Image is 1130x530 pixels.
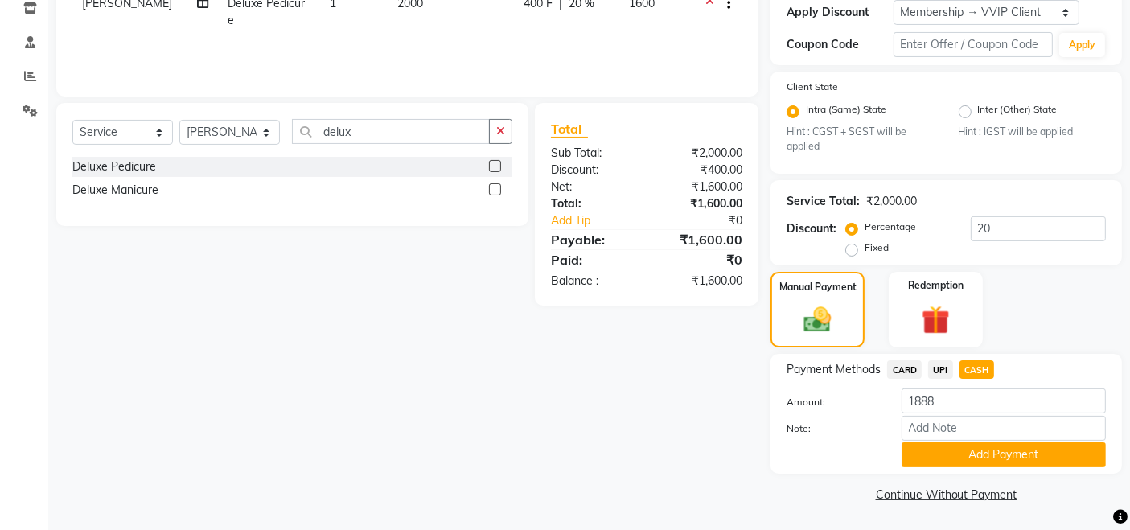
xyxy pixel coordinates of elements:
[72,182,158,199] div: Deluxe Manicure
[806,102,886,121] label: Intra (Same) State
[292,119,490,144] input: Search or Scan
[787,193,860,210] div: Service Total:
[774,487,1119,503] a: Continue Without Payment
[865,220,916,234] label: Percentage
[539,250,647,269] div: Paid:
[1059,33,1105,57] button: Apply
[539,179,647,195] div: Net:
[787,4,893,21] div: Apply Discount
[539,195,647,212] div: Total:
[539,212,664,229] a: Add Tip
[902,388,1106,413] input: Amount
[551,121,588,138] span: Total
[72,158,156,175] div: Deluxe Pedicure
[959,125,1106,139] small: Hint : IGST will be applied
[539,145,647,162] div: Sub Total:
[894,32,1053,57] input: Enter Offer / Coupon Code
[647,250,754,269] div: ₹0
[779,280,857,294] label: Manual Payment
[908,278,964,293] label: Redemption
[787,80,838,94] label: Client State
[787,36,893,53] div: Coupon Code
[902,416,1106,441] input: Add Note
[539,230,647,249] div: Payable:
[887,360,922,379] span: CARD
[928,360,953,379] span: UPI
[787,220,836,237] div: Discount:
[913,302,959,338] img: _gift.svg
[959,360,994,379] span: CASH
[647,230,754,249] div: ₹1,600.00
[978,102,1058,121] label: Inter (Other) State
[647,273,754,290] div: ₹1,600.00
[902,442,1106,467] button: Add Payment
[539,162,647,179] div: Discount:
[647,195,754,212] div: ₹1,600.00
[775,395,889,409] label: Amount:
[787,125,934,154] small: Hint : CGST + SGST will be applied
[539,273,647,290] div: Balance :
[647,145,754,162] div: ₹2,000.00
[775,421,889,436] label: Note:
[865,240,889,255] label: Fixed
[787,361,881,378] span: Payment Methods
[665,212,755,229] div: ₹0
[647,179,754,195] div: ₹1,600.00
[866,193,917,210] div: ₹2,000.00
[795,304,839,335] img: _cash.svg
[647,162,754,179] div: ₹400.00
